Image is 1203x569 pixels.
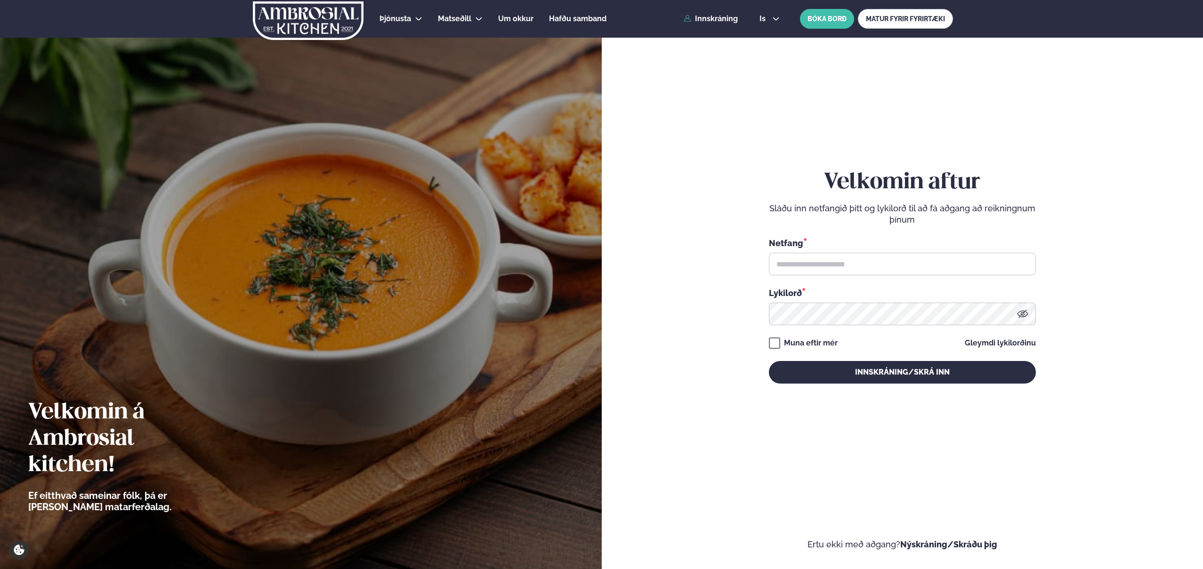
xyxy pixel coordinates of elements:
[438,13,471,24] a: Matseðill
[752,15,787,23] button: is
[858,9,953,29] a: MATUR FYRIR FYRIRTÆKI
[759,15,768,23] span: is
[965,339,1036,347] a: Gleymdi lykilorðinu
[28,400,224,479] h2: Velkomin á Ambrosial kitchen!
[769,203,1036,225] p: Sláðu inn netfangið þitt og lykilorð til að fá aðgang að reikningnum þínum
[252,1,364,40] img: logo
[438,14,471,23] span: Matseðill
[549,14,606,23] span: Hafðu samband
[630,539,1175,550] p: Ertu ekki með aðgang?
[769,361,1036,384] button: Innskráning/Skrá inn
[769,169,1036,196] h2: Velkomin aftur
[549,13,606,24] a: Hafðu samband
[800,9,854,29] button: BÓKA BORÐ
[379,14,411,23] span: Þjónusta
[28,490,224,513] p: Ef eitthvað sameinar fólk, þá er [PERSON_NAME] matarferðalag.
[900,539,997,549] a: Nýskráning/Skráðu þig
[498,13,533,24] a: Um okkur
[684,15,738,23] a: Innskráning
[769,237,1036,249] div: Netfang
[498,14,533,23] span: Um okkur
[379,13,411,24] a: Þjónusta
[769,287,1036,299] div: Lykilorð
[9,540,29,560] a: Cookie settings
